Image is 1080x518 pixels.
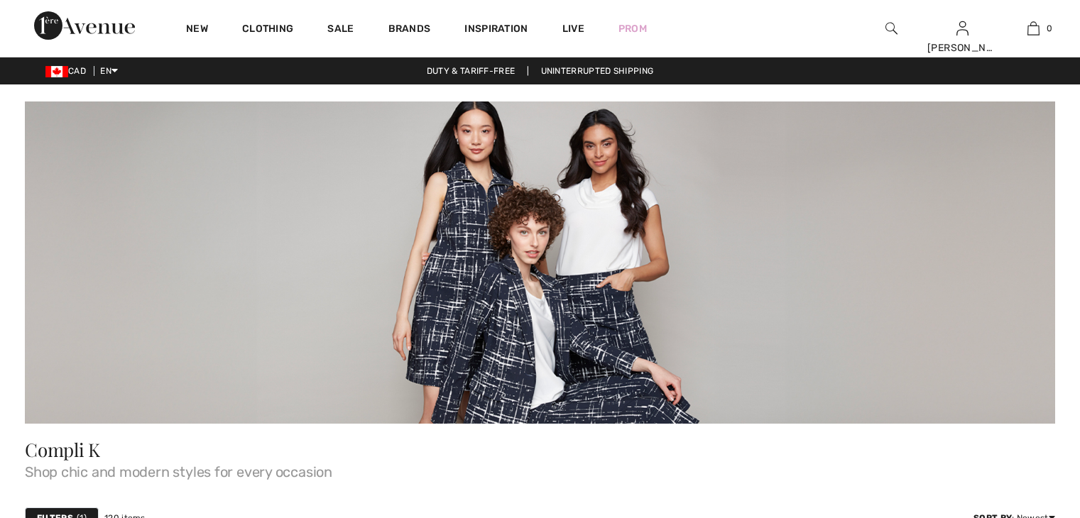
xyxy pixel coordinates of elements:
[45,66,92,76] span: CAD
[998,20,1068,37] a: 0
[885,20,898,37] img: search the website
[186,23,208,38] a: New
[956,21,969,35] a: Sign In
[242,23,293,38] a: Clothing
[100,66,118,76] span: EN
[1047,22,1052,35] span: 0
[34,11,135,40] img: 1ère Avenue
[956,20,969,37] img: My Info
[562,21,584,36] a: Live
[618,21,647,36] a: Prom
[327,23,354,38] a: Sale
[388,23,431,38] a: Brands
[25,437,100,462] span: Compli K
[464,23,528,38] span: Inspiration
[1027,20,1040,37] img: My Bag
[45,66,68,77] img: Canadian Dollar
[25,101,1055,424] img: Compli K
[927,40,997,55] div: [PERSON_NAME]
[25,459,1055,479] span: Shop chic and modern styles for every occasion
